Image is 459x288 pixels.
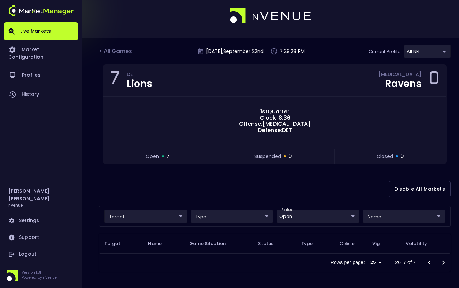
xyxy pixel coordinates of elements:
span: Offense: [MEDICAL_DATA] [237,121,313,127]
div: Version 1.31Powered by nVenue [4,270,78,281]
p: Current Profile [369,48,401,55]
a: History [4,85,78,104]
span: Status [258,241,282,247]
span: suspended [254,153,281,160]
span: 1st Quarter [258,109,291,115]
div: < All Games [99,47,133,56]
span: 0 [400,152,404,161]
span: Vig [372,241,389,247]
div: 25 [368,257,384,267]
div: 0 [428,70,439,91]
div: target [277,210,359,223]
div: target [104,210,187,223]
span: Type [301,241,322,247]
span: Name [148,241,171,247]
span: 0 [288,152,292,161]
span: Game Situation [189,241,235,247]
div: Ravens [385,79,422,89]
a: Live Markets [4,22,78,40]
span: closed [377,153,393,160]
div: target [191,210,273,223]
button: Disable All Markets [389,181,451,197]
span: Defense: DET [256,127,294,133]
div: target [404,45,451,58]
a: Logout [4,246,78,263]
div: Lions [127,79,152,89]
div: [MEDICAL_DATA] [379,73,422,78]
a: Settings [4,212,78,229]
img: logo [230,8,312,24]
label: status [281,208,292,212]
table: collapsible table [99,234,451,254]
p: 26–7 of 7 [395,259,416,266]
a: Support [4,229,78,246]
a: Market Configuration [4,40,78,66]
img: logo [8,5,74,16]
span: 7 [166,152,170,161]
div: 7 [110,70,120,91]
div: target [363,210,446,223]
p: Rows per page: [331,259,365,266]
p: 7:29:28 PM [280,48,305,55]
p: Version 1.31 [22,270,57,275]
p: Powered by nVenue [22,275,57,280]
h2: [PERSON_NAME] [PERSON_NAME] [8,187,74,202]
span: Clock : 8:36 [258,115,292,121]
th: Options [334,234,367,253]
span: Volatility [406,241,436,247]
button: Go to previous page [423,256,436,269]
span: open [146,153,159,160]
span: Target [104,241,129,247]
h3: nVenue [8,202,23,208]
a: Profiles [4,66,78,85]
p: [DATE] , September 22 nd [206,48,264,55]
div: DET [127,73,152,78]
